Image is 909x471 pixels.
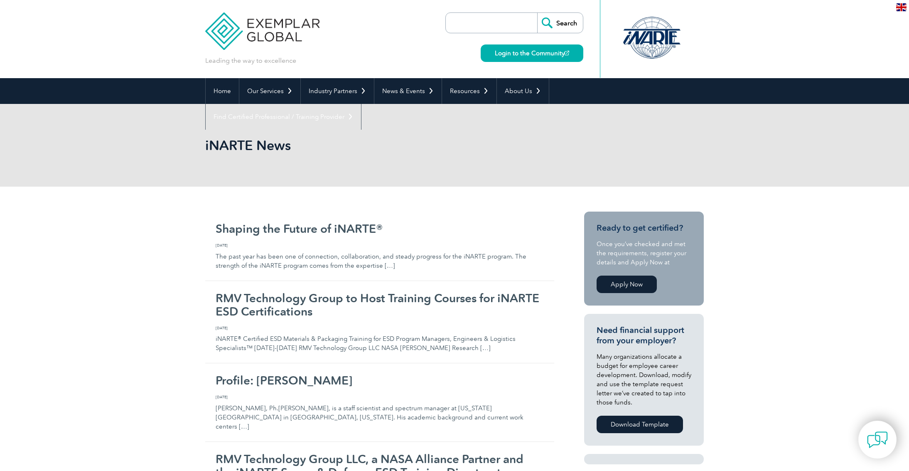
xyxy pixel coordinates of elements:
a: Find Certified Professional / Training Provider [206,104,361,130]
h2: Profile: [PERSON_NAME] [216,374,544,387]
a: Our Services [239,78,300,104]
h3: Ready to get certified? [597,223,691,233]
p: [PERSON_NAME], Ph.[PERSON_NAME], is a staff scientist and spectrum manager at [US_STATE][GEOGRAPH... [216,394,544,431]
span: [DATE] [216,325,544,331]
span: [DATE] [216,242,544,248]
h2: RMV Technology Group to Host Training Courses for iNARTE ESD Certifications [216,291,544,318]
p: Once you’ve checked and met the requirements, register your details and Apply Now at [597,239,691,267]
p: The past year has been one of connection, collaboration, and steady progress for the iNARTE progr... [216,242,544,270]
a: Industry Partners [301,78,374,104]
a: Resources [442,78,496,104]
img: contact-chat.png [867,429,888,450]
img: open_square.png [565,51,569,55]
a: Shaping the Future of iNARTE® [DATE] The past year has been one of connection, collaboration, and... [205,212,554,281]
p: iNARTE® Certified ESD Materials & Packaging Training for ESD Program Managers, Engineers & Logist... [216,325,544,353]
a: Login to the Community [481,44,583,62]
span: [DATE] [216,394,544,400]
p: Leading the way to excellence [205,56,296,65]
p: Many organizations allocate a budget for employee career development. Download, modify and use th... [597,352,691,407]
a: Profile: [PERSON_NAME] [DATE] [PERSON_NAME], Ph.[PERSON_NAME], is a staff scientist and spectrum ... [205,363,554,442]
a: News & Events [374,78,442,104]
input: Search [537,13,583,33]
h2: Shaping the Future of iNARTE® [216,222,544,235]
a: Download Template [597,416,683,433]
h1: iNARTE News [205,137,524,153]
img: en [896,3,907,11]
a: Apply Now [597,276,657,293]
a: RMV Technology Group to Host Training Courses for iNARTE ESD Certifications [DATE] iNARTE® Certif... [205,281,554,364]
a: About Us [497,78,549,104]
a: Home [206,78,239,104]
h3: Need financial support from your employer? [597,325,691,346]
